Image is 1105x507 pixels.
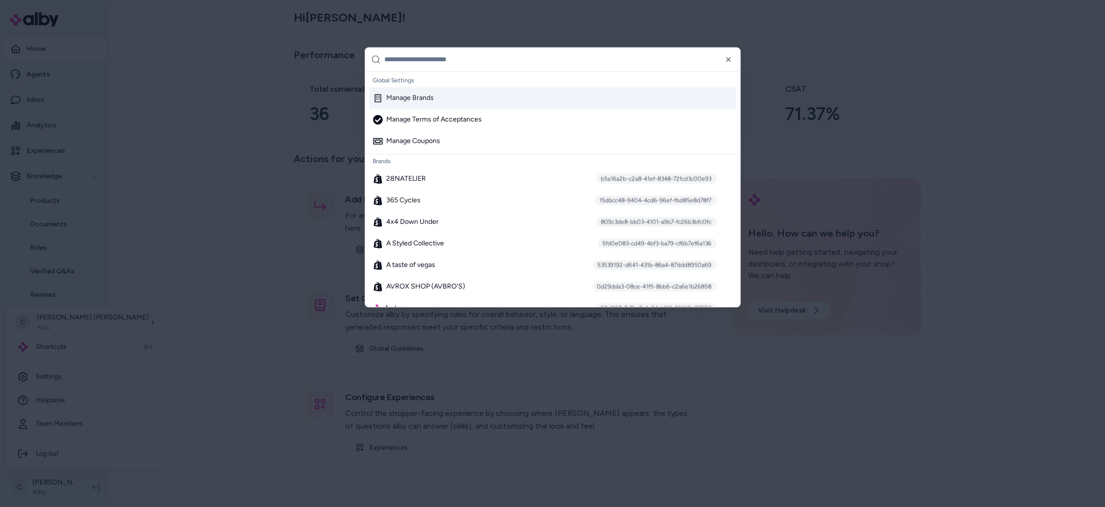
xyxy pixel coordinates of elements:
[387,217,439,227] span: 4x4 Down Under
[387,239,445,249] span: A Styled Collective
[373,305,381,313] img: alby Logo
[373,137,441,146] div: Manage Coupons
[385,304,402,314] span: Aarke
[369,74,736,88] div: Global Settings
[596,174,717,184] div: b5a16a2b-c2a8-41ef-8348-72fcd3c00e93
[595,196,717,206] div: 15dbcc48-9404-4cd6-96ef-fbd85e8d78f7
[387,174,426,184] span: 28NATELIER
[596,304,717,314] div: 98d207c7-7bc8-4c54-b211-86169b737f53
[596,217,717,227] div: 809c3de8-bb03-4101-a9b7-fc26b3bfc0fc
[387,282,466,292] span: AVROX SHOP (AVBRO'S)
[592,282,717,292] div: 0d29dda3-08ce-41f5-8bb6-c2a6e1b26858
[387,261,436,270] span: A taste of vegas
[593,261,717,270] div: 53539192-d641-431b-86a4-87ddd8950a69
[387,196,421,206] span: 365 Cycles
[373,115,482,125] div: Manage Terms of Acceptances
[373,94,434,103] div: Manage Brands
[369,155,736,169] div: Brands
[598,239,717,249] div: 5fd0e083-cd49-4bf3-ba79-cf6b7ef6a136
